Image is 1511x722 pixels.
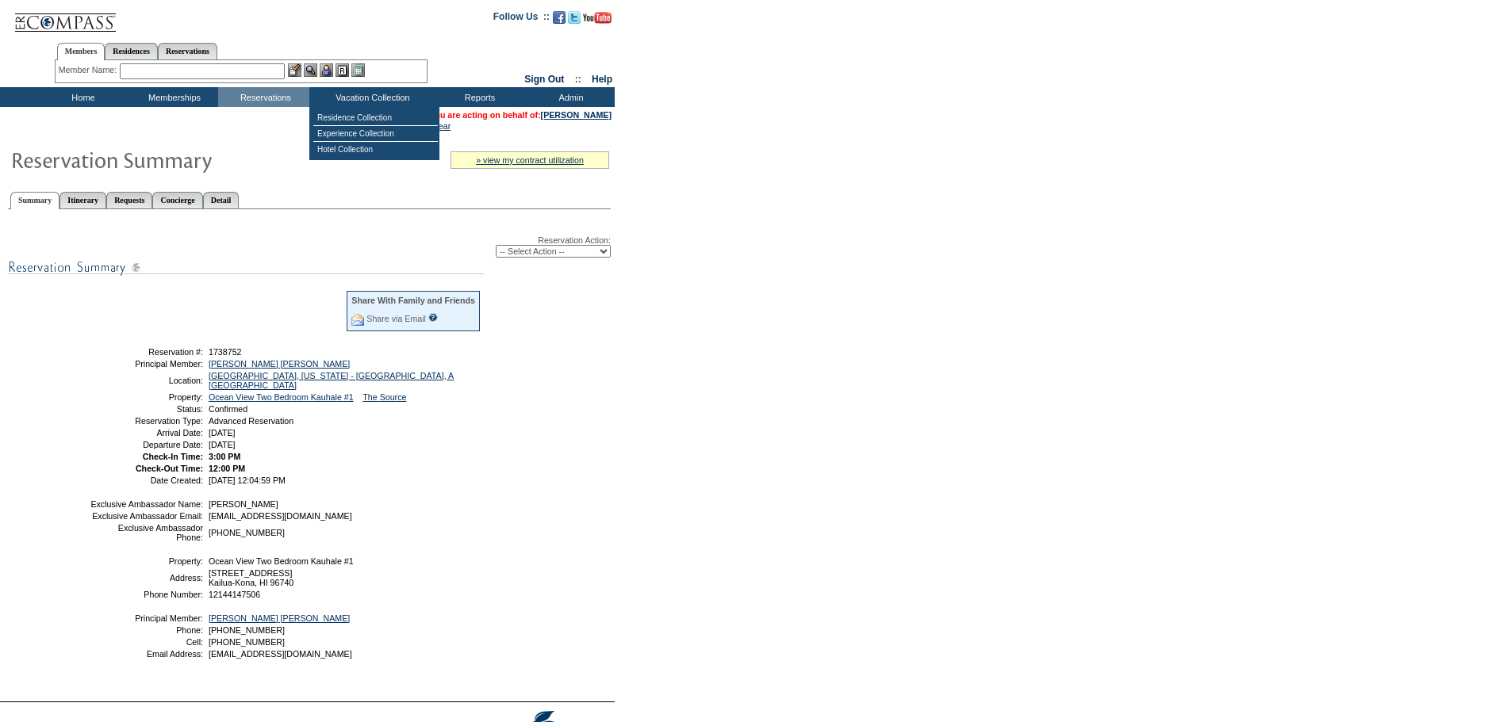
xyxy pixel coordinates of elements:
[476,155,584,165] a: » view my contract utilization
[309,87,432,107] td: Vacation Collection
[203,192,240,208] a: Detail
[362,392,406,402] a: The Source
[568,16,581,25] a: Follow us on Twitter
[432,87,523,107] td: Reports
[158,43,217,59] a: Reservations
[90,637,203,647] td: Cell:
[90,347,203,357] td: Reservation #:
[90,476,203,485] td: Date Created:
[209,347,242,357] span: 1738752
[105,43,158,59] a: Residences
[136,464,203,473] strong: Check-Out Time:
[209,649,352,659] span: [EMAIL_ADDRESS][DOMAIN_NAME]
[209,568,293,587] span: [STREET_ADDRESS] Kailua-Kona, HI 96740
[209,392,354,402] a: Ocean View Two Bedroom Kauhale #1
[430,110,612,120] span: You are acting on behalf of:
[583,12,612,24] img: Subscribe to our YouTube Channel
[90,416,203,426] td: Reservation Type:
[209,464,245,473] span: 12:00 PM
[209,613,350,623] a: [PERSON_NAME] [PERSON_NAME]
[90,499,203,509] td: Exclusive Ambassador Name:
[523,87,615,107] td: Admin
[583,16,612,25] a: Subscribe to our YouTube Channel
[209,428,236,437] span: [DATE]
[90,392,203,402] td: Property:
[8,235,611,258] div: Reservation Action:
[90,613,203,623] td: Principal Member:
[209,452,240,461] span: 3:00 PM
[209,511,352,521] span: [EMAIL_ADDRESS][DOMAIN_NAME]
[575,74,581,85] span: ::
[209,590,260,599] span: 12144147506
[553,16,566,25] a: Become our fan on Facebook
[553,11,566,24] img: Become our fan on Facebook
[304,63,317,77] img: View
[351,296,475,305] div: Share With Family and Friends
[351,63,365,77] img: b_calculator.gif
[10,192,59,209] a: Summary
[592,74,612,85] a: Help
[90,556,203,566] td: Property:
[209,359,350,369] a: [PERSON_NAME] [PERSON_NAME]
[430,121,451,131] a: Clear
[209,416,293,426] span: Advanced Reservation
[568,11,581,24] img: Follow us on Twitter
[209,476,286,485] span: [DATE] 12:04:59 PM
[209,440,236,449] span: [DATE]
[90,428,203,437] td: Arrival Date:
[209,637,285,647] span: [PHONE_NUMBER]
[313,126,438,142] td: Experience Collection
[10,143,328,175] img: Reservaton Summary
[90,649,203,659] td: Email Address:
[209,625,285,635] span: [PHONE_NUMBER]
[209,371,454,390] a: [GEOGRAPHIC_DATA], [US_STATE] - [GEOGRAPHIC_DATA], A [GEOGRAPHIC_DATA]
[57,43,105,60] a: Members
[127,87,218,107] td: Memberships
[90,371,203,390] td: Location:
[288,63,301,77] img: b_edit.gif
[90,440,203,449] td: Departure Date:
[143,452,203,461] strong: Check-In Time:
[8,258,484,277] img: subTtlResSummary.gif
[209,528,285,537] span: [PHONE_NUMBER]
[90,359,203,369] td: Principal Member:
[90,404,203,414] td: Status:
[90,590,203,599] td: Phone Number:
[320,63,333,77] img: Impersonate
[493,10,550,29] td: Follow Us ::
[218,87,309,107] td: Reservations
[209,404,247,414] span: Confirmed
[90,568,203,587] td: Address:
[336,63,349,77] img: Reservations
[313,142,438,157] td: Hotel Collection
[106,192,152,208] a: Requests
[366,314,426,323] a: Share via Email
[313,110,438,126] td: Residence Collection
[209,556,354,566] span: Ocean View Two Bedroom Kauhale #1
[59,192,106,208] a: Itinerary
[90,511,203,521] td: Exclusive Ambassador Email:
[59,63,120,77] div: Member Name:
[90,625,203,635] td: Phone:
[90,523,203,542] td: Exclusive Ambassador Phone:
[541,110,612,120] a: [PERSON_NAME]
[36,87,127,107] td: Home
[428,313,438,322] input: What is this?
[209,499,278,509] span: [PERSON_NAME]
[524,74,564,85] a: Sign Out
[152,192,202,208] a: Concierge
